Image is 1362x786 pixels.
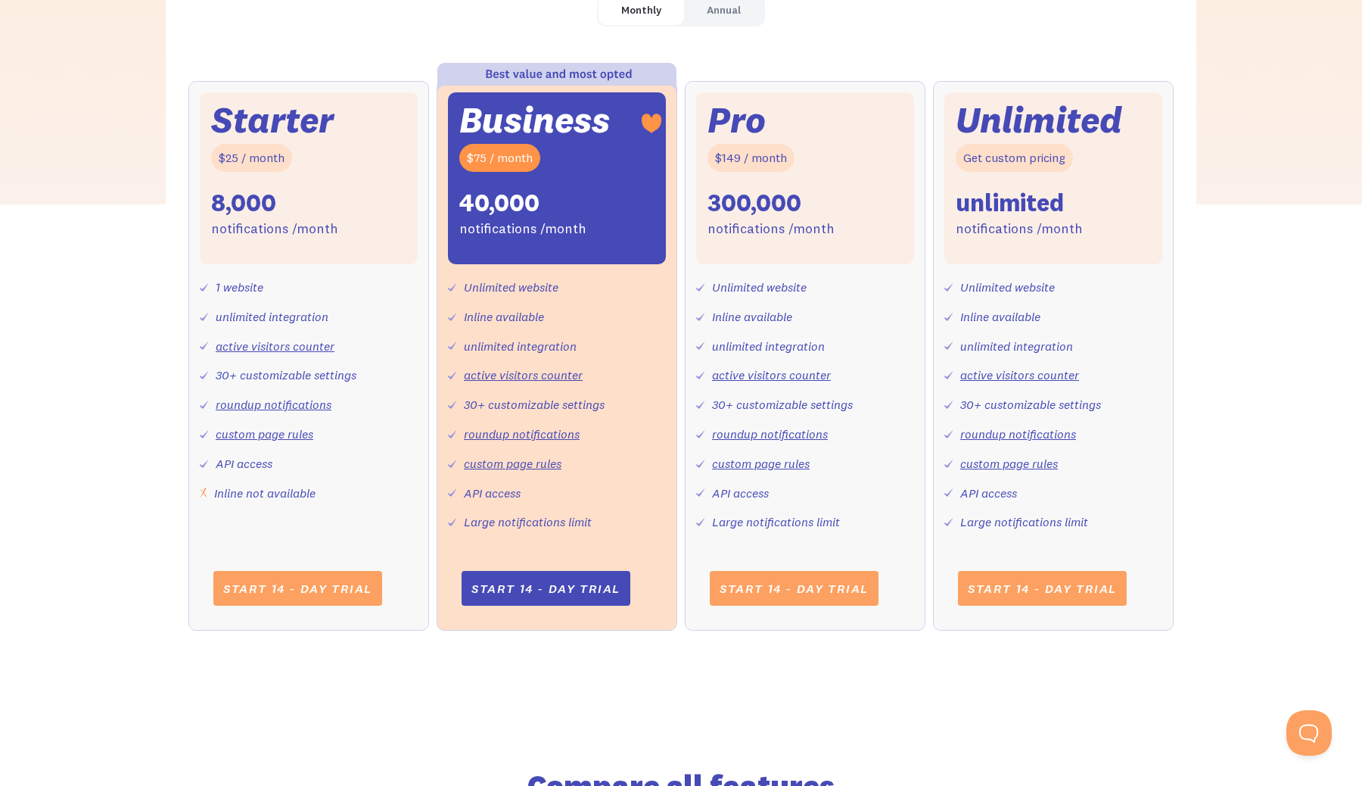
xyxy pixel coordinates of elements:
[712,456,810,471] a: custom page rules
[216,338,334,354] a: active visitors counter
[464,367,583,382] a: active visitors counter
[960,276,1055,298] div: Unlimited website
[464,511,592,533] div: Large notifications limit
[712,367,831,382] a: active visitors counter
[707,218,835,240] div: notifications /month
[211,104,334,136] div: Starter
[211,187,276,219] div: 8,000
[459,187,540,219] div: 40,000
[214,482,316,504] div: Inline not available
[960,367,1079,382] a: active visitors counter
[211,218,338,240] div: notifications /month
[712,335,825,357] div: unlimited integration
[960,511,1088,533] div: Large notifications limit
[464,426,580,441] a: roundup notifications
[712,394,853,416] div: 30+ customizable settings
[216,276,263,298] div: 1 website
[960,335,1073,357] div: unlimited integration
[712,511,840,533] div: Large notifications limit
[459,104,610,136] div: Business
[216,426,313,441] a: custom page rules
[213,571,382,606] a: Start 14 - day trial
[216,453,272,475] div: API access
[960,482,1017,504] div: API access
[956,144,1073,172] div: Get custom pricing
[464,482,521,504] div: API access
[712,276,807,298] div: Unlimited website
[216,364,356,386] div: 30+ customizable settings
[464,456,561,471] a: custom page rules
[710,571,878,606] a: Start 14 - day trial
[464,335,577,357] div: unlimited integration
[459,218,586,240] div: notifications /month
[960,456,1058,471] a: custom page rules
[707,104,766,136] div: Pro
[712,482,769,504] div: API access
[707,144,794,172] div: $149 / month
[956,218,1083,240] div: notifications /month
[1286,710,1332,756] iframe: Toggle Customer Support
[712,306,792,328] div: Inline available
[216,397,331,412] a: roundup notifications
[216,306,328,328] div: unlimited integration
[464,306,544,328] div: Inline available
[960,426,1076,441] a: roundup notifications
[960,306,1040,328] div: Inline available
[464,394,605,416] div: 30+ customizable settings
[960,394,1101,416] div: 30+ customizable settings
[958,571,1127,606] a: Start 14 - day trial
[462,571,630,606] a: Start 14 - day trial
[712,426,828,441] a: roundup notifications
[211,144,292,172] div: $25 / month
[464,276,558,298] div: Unlimited website
[459,144,540,172] div: $75 / month
[956,187,1064,219] div: unlimited
[956,104,1122,136] div: Unlimited
[707,187,801,219] div: 300,000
